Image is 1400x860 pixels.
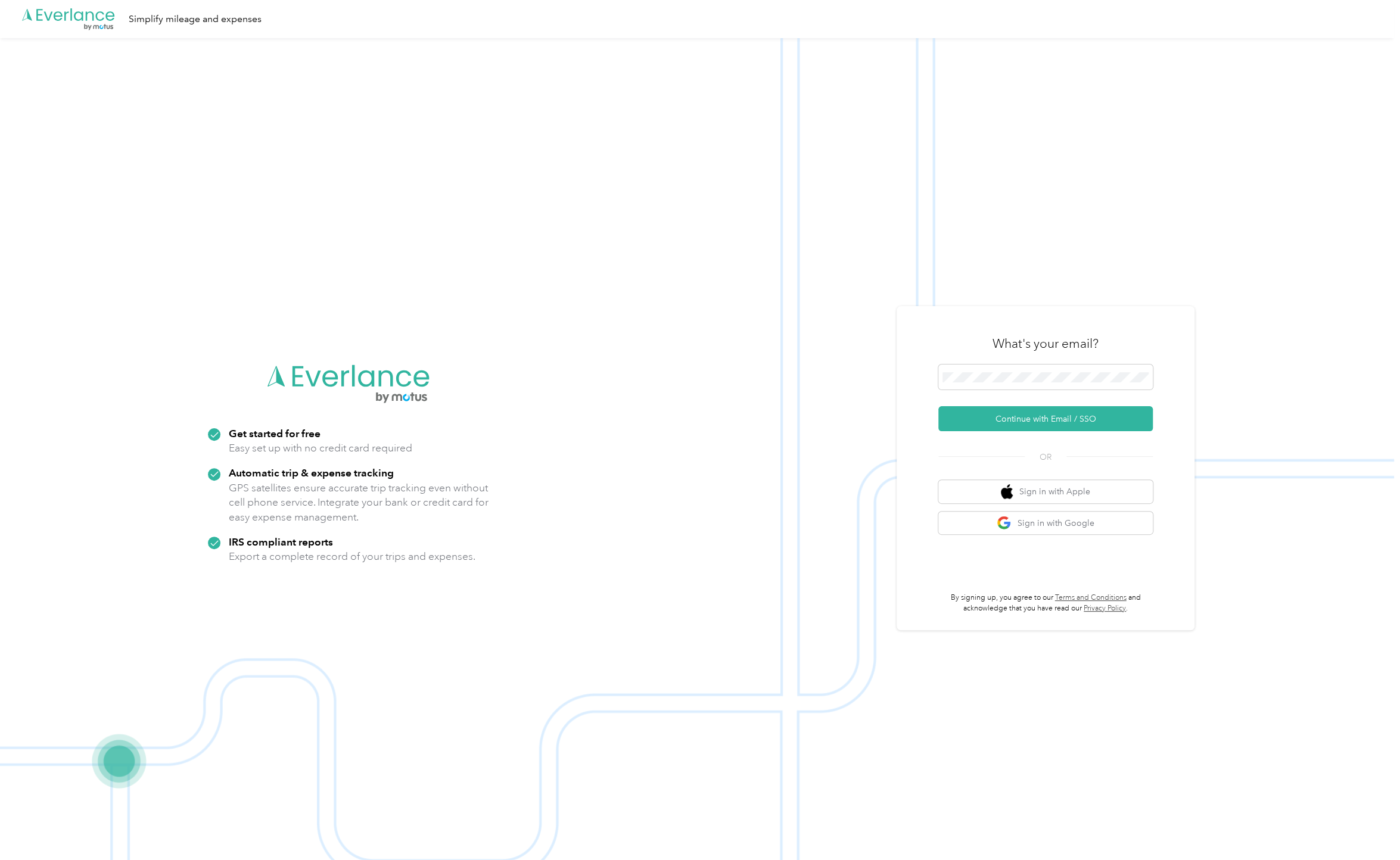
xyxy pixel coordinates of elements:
[993,335,1099,352] h3: What's your email?
[997,516,1012,531] img: google logo
[229,441,412,456] p: Easy set up with no credit card required
[938,480,1153,503] button: apple logoSign in with Apple
[229,481,489,525] p: GPS satellites ensure accurate trip tracking even without cell phone service. Integrate your bank...
[229,549,475,564] p: Export a complete record of your trips and expenses.
[1001,484,1013,499] img: apple logo
[938,593,1153,613] p: By signing up, you agree to our and acknowledge that you have read our .
[938,512,1153,535] button: google logoSign in with Google
[938,406,1153,431] button: Continue with Email / SSO
[1025,451,1066,463] span: OR
[229,466,394,479] strong: Automatic trip & expense tracking
[1055,593,1127,602] a: Terms and Conditions
[229,427,321,440] strong: Get started for free
[129,12,262,27] div: Simplify mileage and expenses
[229,535,333,548] strong: IRS compliant reports
[1084,604,1126,613] a: Privacy Policy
